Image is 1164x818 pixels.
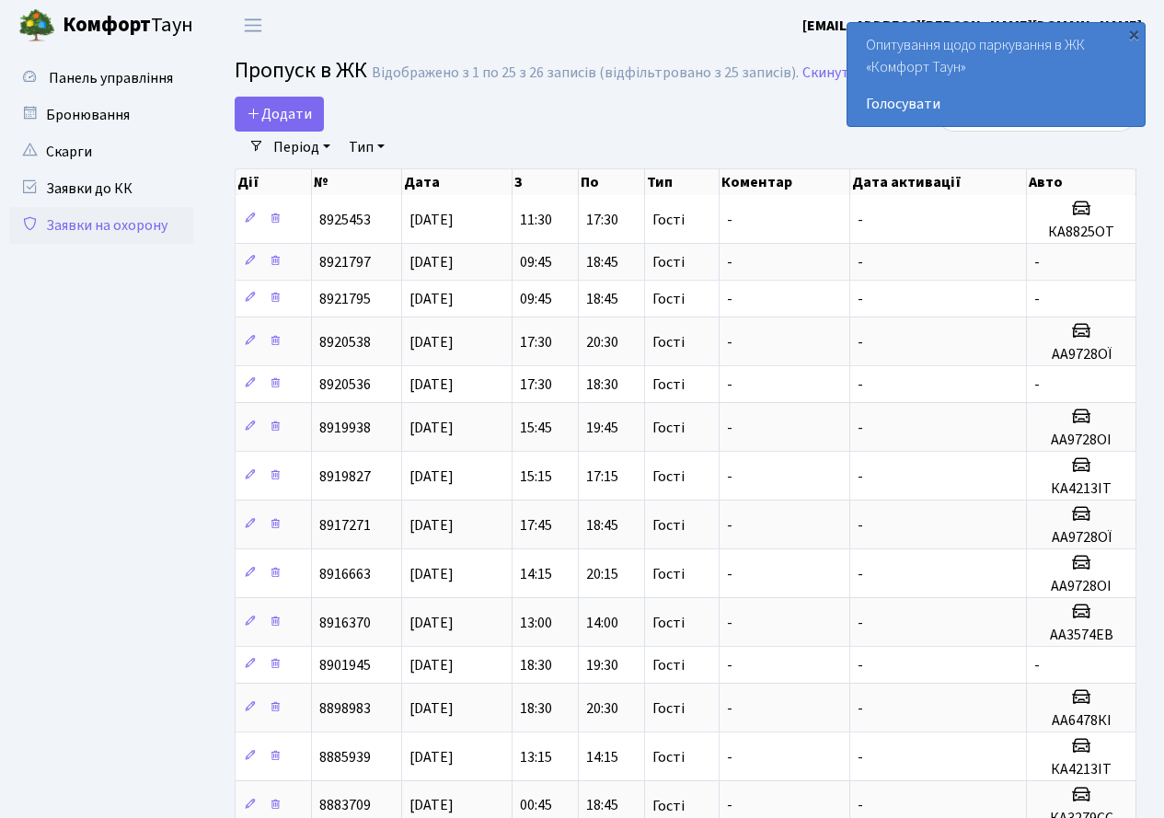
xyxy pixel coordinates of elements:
[409,289,454,309] span: [DATE]
[1027,169,1136,195] th: Авто
[727,564,732,584] span: -
[850,169,1027,195] th: Дата активації
[520,418,552,438] span: 15:45
[1034,761,1128,778] h5: КА4213ІТ
[409,332,454,352] span: [DATE]
[1034,529,1128,547] h5: АА9728ОЇ
[49,68,173,88] span: Панель управління
[18,7,55,44] img: logo.png
[1034,432,1128,449] h5: АА9728ОІ
[520,467,552,487] span: 15:15
[727,332,732,352] span: -
[727,418,732,438] span: -
[802,16,1142,36] b: [EMAIL_ADDRESS][PERSON_NAME][DOMAIN_NAME]
[727,613,732,633] span: -
[372,64,799,82] div: Відображено з 1 по 25 з 26 записів (відфільтровано з 25 записів).
[858,418,863,438] span: -
[586,289,618,309] span: 18:45
[727,747,732,767] span: -
[9,133,193,170] a: Скарги
[586,252,618,272] span: 18:45
[9,60,193,97] a: Панель управління
[520,613,552,633] span: 13:00
[586,655,618,675] span: 19:30
[652,335,685,350] span: Гості
[579,169,645,195] th: По
[402,169,513,195] th: Дата
[319,418,371,438] span: 8919938
[586,613,618,633] span: 14:00
[1124,25,1143,43] div: ×
[586,374,618,395] span: 18:30
[858,332,863,352] span: -
[727,515,732,536] span: -
[727,796,732,816] span: -
[652,658,685,673] span: Гості
[1034,252,1040,272] span: -
[319,613,371,633] span: 8916370
[1034,578,1128,595] h5: АА9728ОІ
[586,418,618,438] span: 19:45
[319,796,371,816] span: 8883709
[1034,712,1128,730] h5: АА6478КІ
[727,252,732,272] span: -
[652,292,685,306] span: Гості
[319,564,371,584] span: 8916663
[858,564,863,584] span: -
[409,564,454,584] span: [DATE]
[312,169,403,195] th: №
[266,132,338,163] a: Період
[230,10,276,40] button: Переключити навігацію
[858,210,863,230] span: -
[858,698,863,719] span: -
[409,613,454,633] span: [DATE]
[520,515,552,536] span: 17:45
[858,515,863,536] span: -
[652,750,685,765] span: Гості
[1034,346,1128,363] h5: АА9728ОЇ
[652,799,685,813] span: Гості
[235,54,367,86] span: Пропуск в ЖК
[586,210,618,230] span: 17:30
[341,132,392,163] a: Тип
[520,332,552,352] span: 17:30
[858,655,863,675] span: -
[520,374,552,395] span: 17:30
[586,747,618,767] span: 14:15
[727,210,732,230] span: -
[727,467,732,487] span: -
[409,252,454,272] span: [DATE]
[586,332,618,352] span: 20:30
[319,210,371,230] span: 8925453
[319,467,371,487] span: 8919827
[727,289,732,309] span: -
[652,567,685,582] span: Гості
[513,169,579,195] th: З
[520,747,552,767] span: 13:15
[520,564,552,584] span: 14:15
[520,655,552,675] span: 18:30
[520,796,552,816] span: 00:45
[858,467,863,487] span: -
[858,796,863,816] span: -
[645,169,720,195] th: Тип
[858,613,863,633] span: -
[727,374,732,395] span: -
[247,104,312,124] span: Додати
[847,23,1145,126] div: Опитування щодо паркування в ЖК «Комфорт Таун»
[858,252,863,272] span: -
[63,10,193,41] span: Таун
[9,207,193,244] a: Заявки на охорону
[652,701,685,716] span: Гості
[652,213,685,227] span: Гості
[409,655,454,675] span: [DATE]
[586,467,618,487] span: 17:15
[652,255,685,270] span: Гості
[409,515,454,536] span: [DATE]
[319,515,371,536] span: 8917271
[586,796,618,816] span: 18:45
[63,10,151,40] b: Комфорт
[720,169,851,195] th: Коментар
[9,170,193,207] a: Заявки до КК
[727,655,732,675] span: -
